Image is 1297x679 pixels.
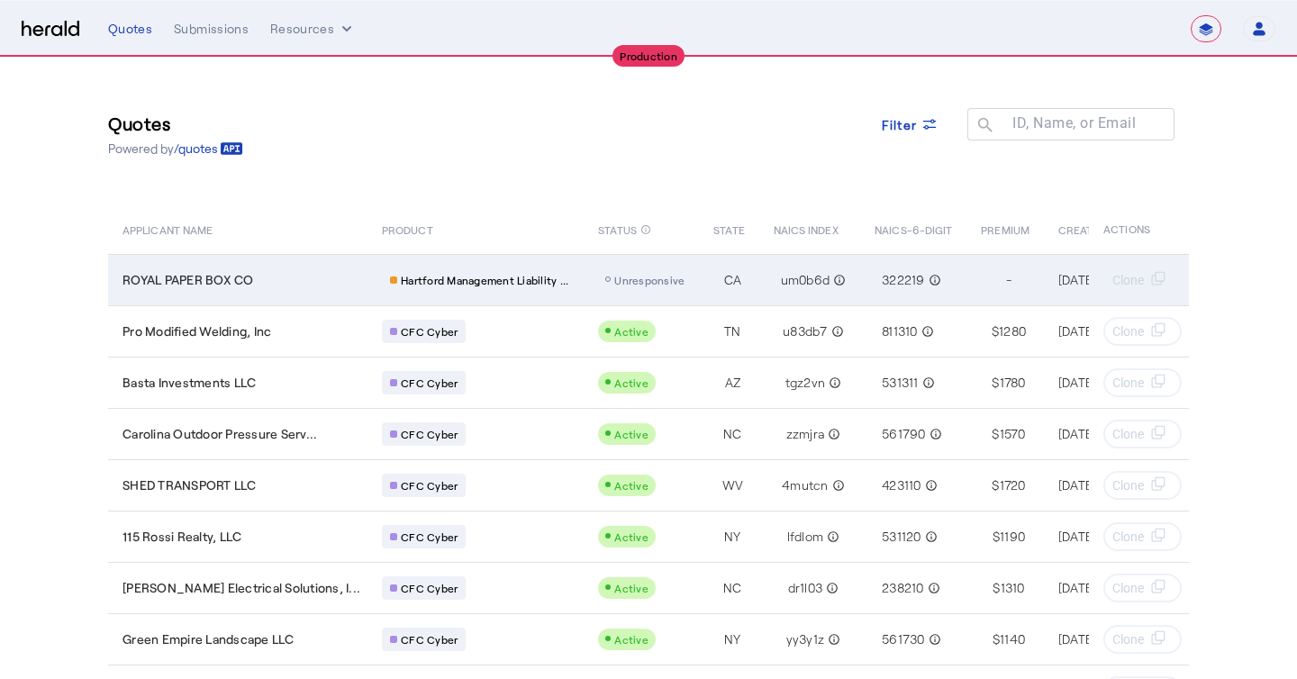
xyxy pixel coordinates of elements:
[1103,317,1182,346] button: Clone
[724,271,742,289] span: CA
[1058,220,1107,238] span: CREATED
[723,579,742,597] span: NC
[786,425,825,443] span: zzmjra
[401,478,458,493] span: CFC Cyber
[640,220,651,240] mat-icon: info_outline
[1103,420,1182,448] button: Clone
[926,425,942,443] mat-icon: info_outline
[401,581,458,595] span: CFC Cyber
[782,476,829,494] span: 4mutcn
[1000,630,1025,648] span: 1140
[614,376,648,389] span: Active
[614,479,648,492] span: Active
[108,20,152,38] div: Quotes
[981,220,1029,238] span: PREMIUM
[122,579,360,597] span: [PERSON_NAME] Electrical Solutions, I...
[1103,522,1182,551] button: Clone
[882,271,925,289] span: 322219
[1006,271,1011,289] span: -
[993,630,1000,648] span: $
[822,579,839,597] mat-icon: info_outline
[875,220,952,238] span: NAICS-6-DIGIT
[1058,631,1144,647] span: [DATE] 8:01 AM
[882,322,918,340] span: 811310
[882,115,918,134] span: Filter
[1001,579,1025,597] span: 1310
[867,108,954,140] button: Filter
[993,528,1000,546] span: $
[830,271,846,289] mat-icon: info_outline
[401,324,458,339] span: CFC Cyber
[598,220,637,238] span: STATUS
[725,374,741,392] span: AZ
[785,374,826,392] span: tgz2vn
[1089,204,1190,254] th: ACTIONS
[774,220,839,238] span: NAICS INDEX
[999,322,1026,340] span: 1280
[108,111,243,136] h3: Quotes
[270,20,356,38] button: Resources dropdown menu
[1112,476,1144,494] span: Clone
[824,630,840,648] mat-icon: info_outline
[783,322,828,340] span: u83db7
[724,322,741,340] span: TN
[401,427,458,441] span: CFC Cyber
[829,476,845,494] mat-icon: info_outline
[122,322,271,340] span: Pro Modified Welding, Inc
[882,374,919,392] span: 531311
[967,115,998,138] mat-icon: search
[1000,374,1026,392] span: 1780
[724,528,741,546] span: NY
[1000,425,1026,443] span: 1570
[919,374,935,392] mat-icon: info_outline
[824,425,840,443] mat-icon: info_outline
[724,630,741,648] span: NY
[1112,630,1144,648] span: Clone
[1058,375,1147,390] span: [DATE] 8:27 AM
[992,374,999,392] span: $
[1112,322,1144,340] span: Clone
[1058,426,1144,441] span: [DATE] 8:13 AM
[614,325,648,338] span: Active
[1103,574,1182,602] button: Clone
[1112,425,1144,443] span: Clone
[823,528,839,546] mat-icon: info_outline
[122,271,254,289] span: ROYAL PAPER BOX CO
[614,428,648,440] span: Active
[992,476,999,494] span: $
[614,582,648,594] span: Active
[992,322,999,340] span: $
[1112,528,1144,546] span: Clone
[882,528,921,546] span: 531120
[612,45,685,67] div: Production
[401,273,568,287] span: Hartford Management Liability ...
[401,632,458,647] span: CFC Cyber
[713,220,744,238] span: STATE
[723,425,742,443] span: NC
[1000,528,1025,546] span: 1190
[1103,471,1182,500] button: Clone
[1103,368,1182,397] button: Clone
[122,630,295,648] span: Green Empire Landscape LLC
[122,425,317,443] span: Carolina Outdoor Pressure Serv...
[825,374,841,392] mat-icon: info_outline
[122,374,256,392] span: Basta Investments LLC
[614,274,685,286] span: Unresponsive
[108,140,243,158] p: Powered by
[918,322,934,340] mat-icon: info_outline
[925,271,941,289] mat-icon: info_outline
[1000,476,1026,494] span: 1720
[921,528,938,546] mat-icon: info_outline
[614,633,648,646] span: Active
[382,220,433,238] span: PRODUCT
[788,579,823,597] span: dr1l03
[174,20,249,38] div: Submissions
[828,322,844,340] mat-icon: info_outline
[401,376,458,390] span: CFC Cyber
[1103,266,1182,294] button: Clone
[882,476,921,494] span: 423110
[925,630,941,648] mat-icon: info_outline
[1112,579,1144,597] span: Clone
[122,220,213,238] span: APPLICANT NAME
[921,476,938,494] mat-icon: info_outline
